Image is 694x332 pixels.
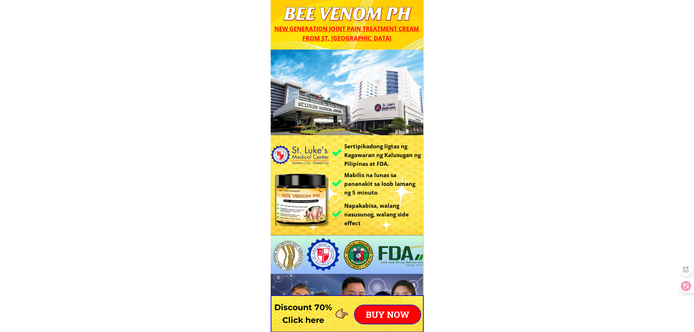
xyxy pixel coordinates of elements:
h3: Napakabisa, walang nasusunog, walang side effect [344,201,423,227]
h3: Sertipikadong ligtas ng Kagawaran ng Kalusugan ng Pilipinas at FDA. [344,142,425,168]
h3: Mabilis na lunas sa pananakit sa loob lamang ng 5 minuto [344,171,422,197]
p: BUY NOW [355,305,420,324]
span: New generation joint pain treatment cream from St. [GEOGRAPHIC_DATA] [274,25,419,42]
h3: Discount 70% Click here [271,301,336,327]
